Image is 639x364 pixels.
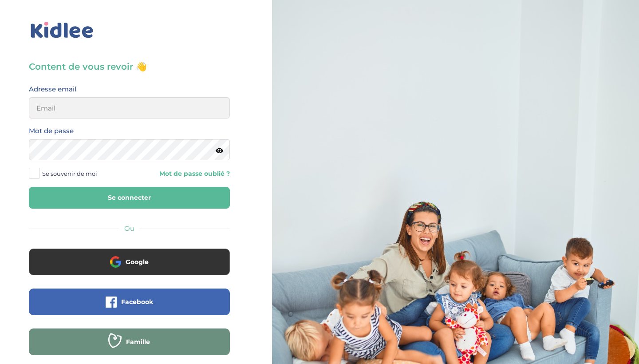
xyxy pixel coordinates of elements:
span: Ou [124,224,134,233]
img: facebook.png [106,297,117,308]
input: Email [29,97,230,119]
img: logo_kidlee_bleu [29,20,95,40]
span: Famille [126,337,150,346]
img: google.png [110,256,121,267]
button: Facebook [29,289,230,315]
span: Facebook [121,297,153,306]
span: Google [126,257,149,266]
span: Se souvenir de moi [42,168,97,179]
button: Google [29,249,230,275]
label: Mot de passe [29,125,74,137]
button: Se connecter [29,187,230,209]
a: Facebook [29,304,230,312]
label: Adresse email [29,83,76,95]
h3: Content de vous revoir 👋 [29,60,230,73]
a: Mot de passe oublié ? [136,170,229,178]
a: Google [29,264,230,272]
button: Famille [29,328,230,355]
a: Famille [29,344,230,352]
